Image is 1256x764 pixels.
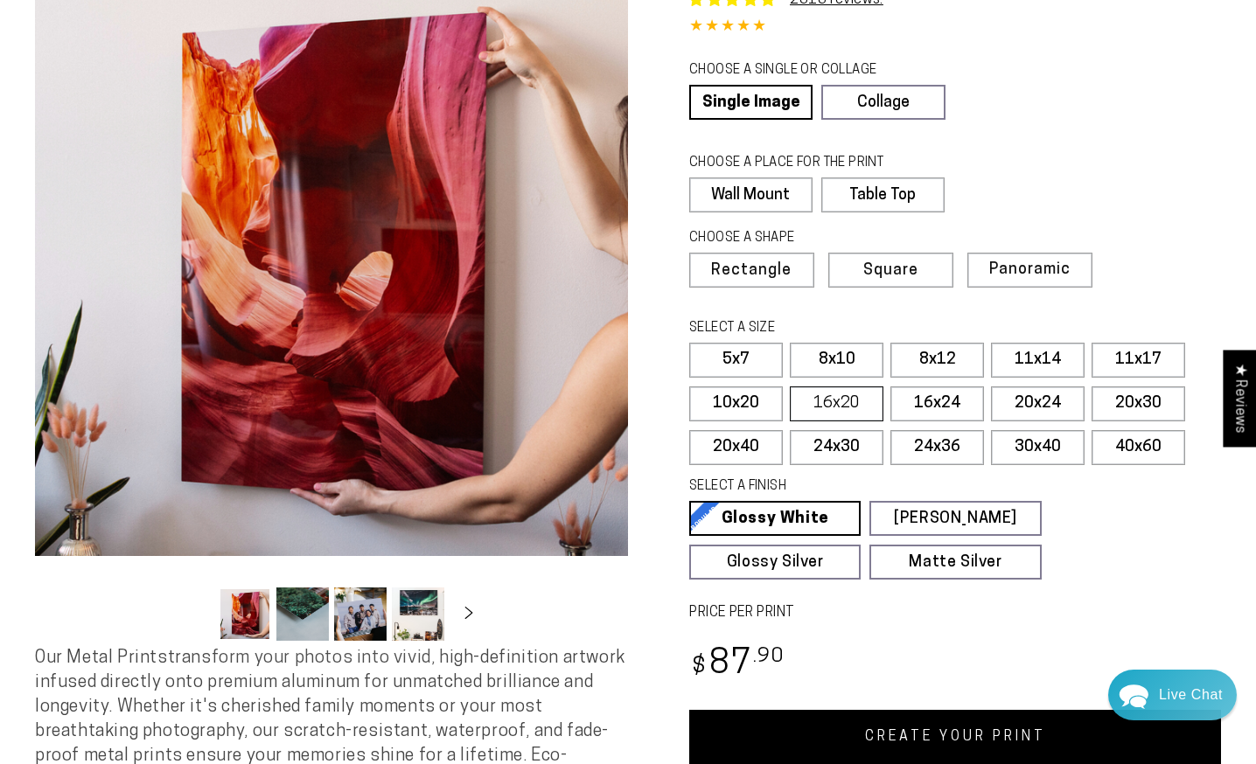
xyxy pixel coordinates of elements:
[1108,670,1237,720] div: Chat widget toggle
[450,595,488,634] button: Slide right
[689,343,783,378] label: 5x7
[890,343,984,378] label: 8x12
[689,154,928,173] legend: CHOOSE A PLACE FOR THE PRINT
[689,648,785,682] bdi: 87
[890,386,984,421] label: 16x24
[219,587,271,641] button: Load image 1 in gallery view
[127,26,172,72] img: Marie J
[689,501,861,536] a: Glossy White
[869,545,1041,580] a: Matte Silver
[118,527,254,555] a: Send a Message
[790,343,883,378] label: 8x10
[392,587,444,641] button: Load image 4 in gallery view
[200,26,246,72] img: Helga
[790,386,883,421] label: 16x20
[711,263,792,279] span: Rectangle
[334,587,387,641] button: Load image 3 in gallery view
[25,81,346,96] div: We usually reply in a few hours.
[1159,670,1223,720] div: Contact Us Directly
[134,502,237,510] span: We run on
[991,343,1085,378] label: 11x14
[1092,430,1185,465] label: 40x60
[276,587,329,641] button: Load image 2 in gallery view
[689,545,861,580] a: Glossy Silver
[1092,343,1185,378] label: 11x17
[689,177,813,212] label: Wall Mount
[991,386,1085,421] label: 20x24
[821,85,945,120] a: Collage
[689,430,783,465] label: 20x40
[689,477,1001,497] legend: SELECT A FINISH
[689,61,929,80] legend: CHOOSE A SINGLE OR COLLAGE
[790,430,883,465] label: 24x30
[692,656,707,679] span: $
[689,710,1221,764] a: CREATE YOUR PRINT
[689,85,813,120] a: Single Image
[890,430,984,465] label: 24x36
[989,261,1071,278] span: Panoramic
[164,26,209,72] img: John
[863,263,918,279] span: Square
[187,498,236,511] span: Re:amaze
[689,15,1221,40] div: 4.85 out of 5.0 stars
[753,647,785,667] sup: .90
[689,229,931,248] legend: CHOOSE A SHAPE
[689,386,783,421] label: 10x20
[991,430,1085,465] label: 30x40
[869,501,1041,536] a: [PERSON_NAME]
[821,177,945,212] label: Table Top
[689,603,1221,623] label: PRICE PER PRINT
[175,595,213,634] button: Slide left
[1223,350,1256,447] div: Click to open Judge.me floating reviews tab
[1092,386,1185,421] label: 20x30
[689,319,1001,338] legend: SELECT A SIZE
